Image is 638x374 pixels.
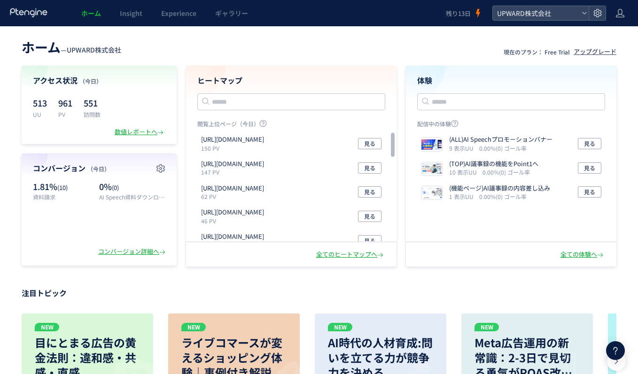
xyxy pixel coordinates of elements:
[201,232,264,241] p: https://upward.jp/price
[417,120,605,131] p: 配信中の体験
[197,120,385,131] p: 閲覧上位ページ（今日）
[201,184,264,193] p: https://corp.upward.jp/company
[328,323,352,331] p: NEW
[584,162,595,174] span: 見る
[584,138,595,149] span: 見る
[115,128,165,137] div: 数値レポートへ
[449,144,477,152] i: 9 表示UU
[417,75,605,86] h4: 体験
[58,110,72,118] p: PV
[33,75,165,86] h4: アクセス状況
[358,186,381,198] button: 見る
[560,250,605,259] div: 全ての体験へ
[33,163,165,174] h4: コンバージョン
[449,160,538,168] p: (TOP)AI議事録の機能をPoint1へ
[358,235,381,246] button: 見る
[58,95,72,110] p: 961
[84,110,101,118] p: 訪問数
[201,208,264,217] p: https://upward.jp/weblog/mapping-customer-information
[482,168,530,176] i: 0.00%(0) ゴール率
[67,45,121,54] span: UPWARD株式会社
[479,192,527,200] i: 0.00%(0) ゴール率
[201,144,268,152] p: 150 PV
[197,75,385,86] h4: ヒートマップ
[446,9,471,18] span: 残り13日
[584,186,595,198] span: 見る
[364,162,375,174] span: 見る
[201,168,268,176] p: 147 PV
[449,135,552,144] p: (ALL)AI Speechプロモーションバナー
[201,160,264,168] p: https://upward.jp
[421,186,442,199] img: ae8600c86565dbdc67bee0ae977d42bb1756953384005.jpeg
[578,162,601,174] button: 見る
[449,184,550,193] p: (機能ページ)AI議事録の内容差し込み
[364,186,375,198] span: 見る
[79,77,102,85] span: （今日）
[112,183,119,192] span: (0)
[201,192,268,200] p: 62 PV
[358,138,381,149] button: 見る
[316,250,385,259] div: 全てのヒートマップへ
[33,181,94,193] p: 1.81%
[364,235,375,246] span: 見る
[120,8,142,18] span: Insight
[84,95,101,110] p: 551
[201,241,268,249] p: 35 PV
[578,186,601,198] button: 見る
[35,323,59,331] p: NEW
[99,193,165,201] p: AI Speech資料ダウンロード
[99,181,165,193] p: 0%
[421,162,442,176] img: e4a40bae7144b9045c6f0569816b0ee91756900633871.jpeg
[22,285,616,300] p: 注目トピック
[358,211,381,222] button: 見る
[358,162,381,174] button: 見る
[98,247,167,256] div: コンバージョン詳細へ
[504,48,570,56] p: 現在のプラン： Free Trial
[33,95,47,110] p: 513
[494,6,578,20] span: UPWARD株式会社
[33,110,47,118] p: UU
[22,38,121,56] div: —
[364,138,375,149] span: 見る
[81,8,101,18] span: ホーム
[57,183,68,192] span: (10)
[161,8,196,18] span: Experience
[574,47,616,56] div: アップグレード
[215,8,248,18] span: ギャラリー
[449,168,481,176] i: 10 表示UU
[578,138,601,149] button: 見る
[181,323,206,331] p: NEW
[364,211,375,222] span: 見る
[449,192,477,200] i: 1 表示UU
[201,217,268,225] p: 46 PV
[421,138,442,151] img: eecdc816ec186595bf06a26b7ea153e51756958726631.png
[479,144,527,152] i: 0.00%(0) ゴール率
[475,323,499,331] p: NEW
[33,193,94,201] p: 資料請求
[22,38,61,56] span: ホーム
[201,135,264,144] p: https://upward.jp/seminar/nec-dx-archive
[87,165,110,173] span: （今日）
